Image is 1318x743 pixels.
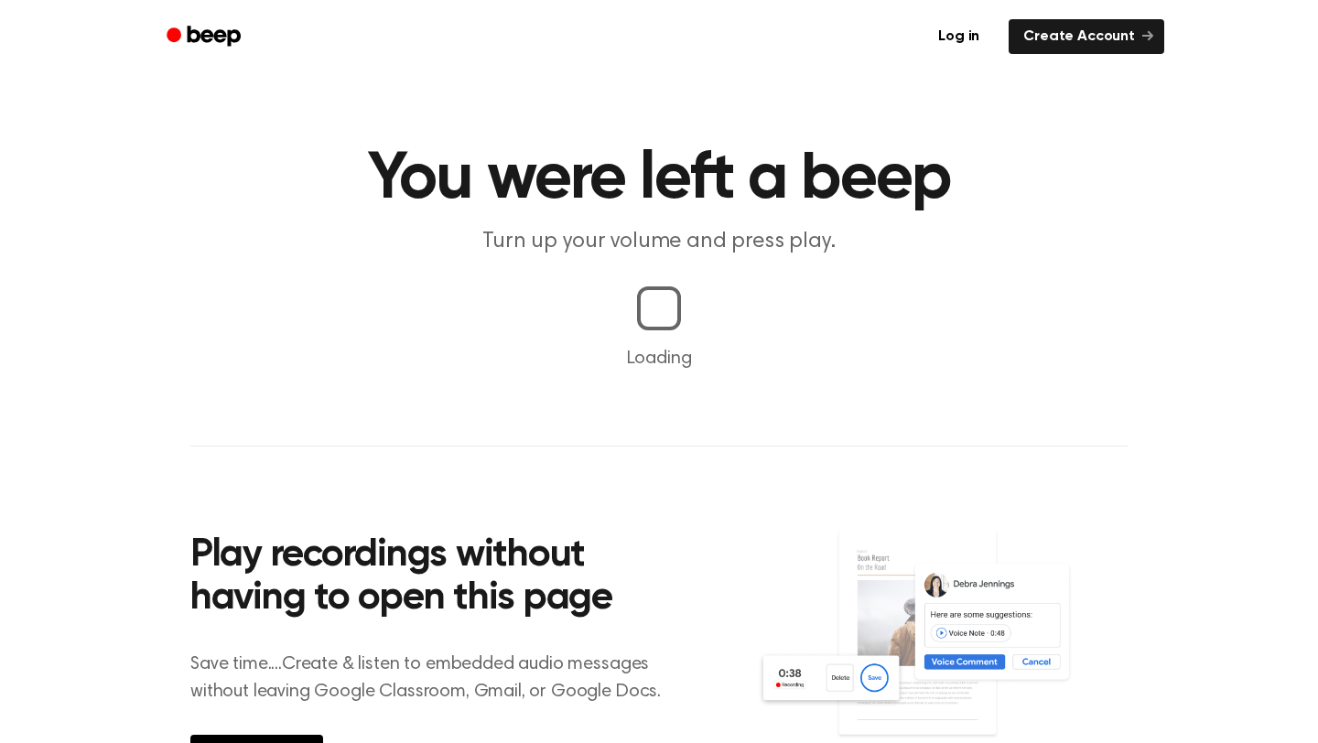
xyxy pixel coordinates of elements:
[920,16,998,58] a: Log in
[1009,19,1164,54] a: Create Account
[22,345,1296,372] p: Loading
[190,146,1128,212] h1: You were left a beep
[190,651,684,705] p: Save time....Create & listen to embedded audio messages without leaving Google Classroom, Gmail, ...
[154,19,257,55] a: Beep
[190,534,684,621] h2: Play recordings without having to open this page
[308,227,1010,257] p: Turn up your volume and press play.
